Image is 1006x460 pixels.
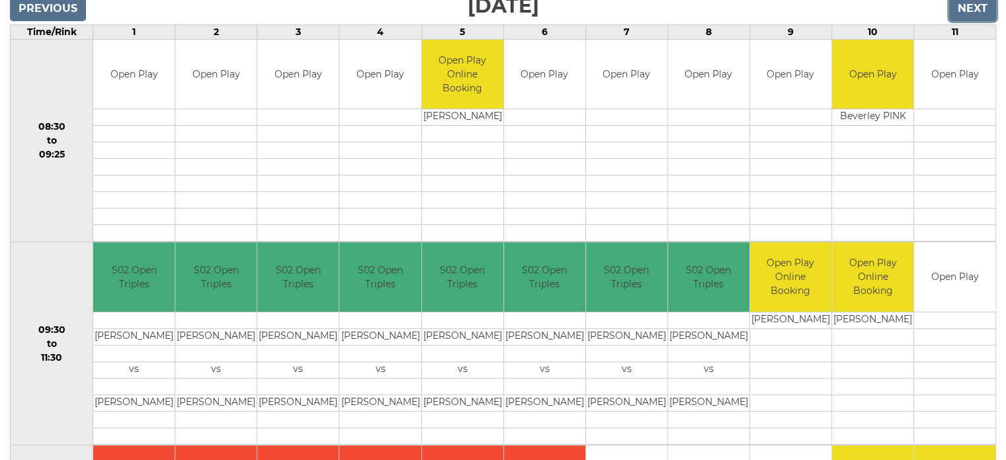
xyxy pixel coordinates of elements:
[832,312,913,328] td: [PERSON_NAME]
[422,242,503,312] td: S02 Open Triples
[339,242,421,312] td: S02 Open Triples
[504,40,585,109] td: Open Play
[93,328,175,345] td: [PERSON_NAME]
[586,242,667,312] td: S02 Open Triples
[93,24,175,39] td: 1
[11,242,93,445] td: 09:30 to 11:30
[93,394,175,411] td: [PERSON_NAME]
[175,394,257,411] td: [PERSON_NAME]
[913,24,995,39] td: 11
[422,361,503,378] td: vs
[257,361,339,378] td: vs
[339,394,421,411] td: [PERSON_NAME]
[422,109,503,126] td: [PERSON_NAME]
[175,242,257,312] td: S02 Open Triples
[257,242,339,312] td: S02 Open Triples
[668,361,749,378] td: vs
[421,24,503,39] td: 5
[668,242,749,312] td: S02 Open Triples
[668,328,749,345] td: [PERSON_NAME]
[257,40,339,109] td: Open Play
[586,40,667,109] td: Open Play
[11,39,93,242] td: 08:30 to 09:25
[750,242,831,312] td: Open Play Online Booking
[832,109,913,126] td: Beverley PINK
[503,24,585,39] td: 6
[93,40,175,109] td: Open Play
[504,328,585,345] td: [PERSON_NAME]
[339,328,421,345] td: [PERSON_NAME]
[586,328,667,345] td: [PERSON_NAME]
[667,24,749,39] td: 8
[832,40,913,109] td: Open Play
[175,361,257,378] td: vs
[175,328,257,345] td: [PERSON_NAME]
[422,40,503,109] td: Open Play Online Booking
[175,24,257,39] td: 2
[832,242,913,312] td: Open Play Online Booking
[257,394,339,411] td: [PERSON_NAME]
[504,242,585,312] td: S02 Open Triples
[93,242,175,312] td: S02 Open Triples
[257,24,339,39] td: 3
[175,40,257,109] td: Open Play
[668,394,749,411] td: [PERSON_NAME]
[749,24,831,39] td: 9
[11,24,93,39] td: Time/Rink
[750,40,831,109] td: Open Play
[339,40,421,109] td: Open Play
[831,24,913,39] td: 10
[422,394,503,411] td: [PERSON_NAME]
[585,24,667,39] td: 7
[339,361,421,378] td: vs
[750,312,831,328] td: [PERSON_NAME]
[914,242,995,312] td: Open Play
[914,40,995,109] td: Open Play
[586,361,667,378] td: vs
[586,394,667,411] td: [PERSON_NAME]
[504,394,585,411] td: [PERSON_NAME]
[93,361,175,378] td: vs
[504,361,585,378] td: vs
[422,328,503,345] td: [PERSON_NAME]
[257,328,339,345] td: [PERSON_NAME]
[339,24,421,39] td: 4
[668,40,749,109] td: Open Play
